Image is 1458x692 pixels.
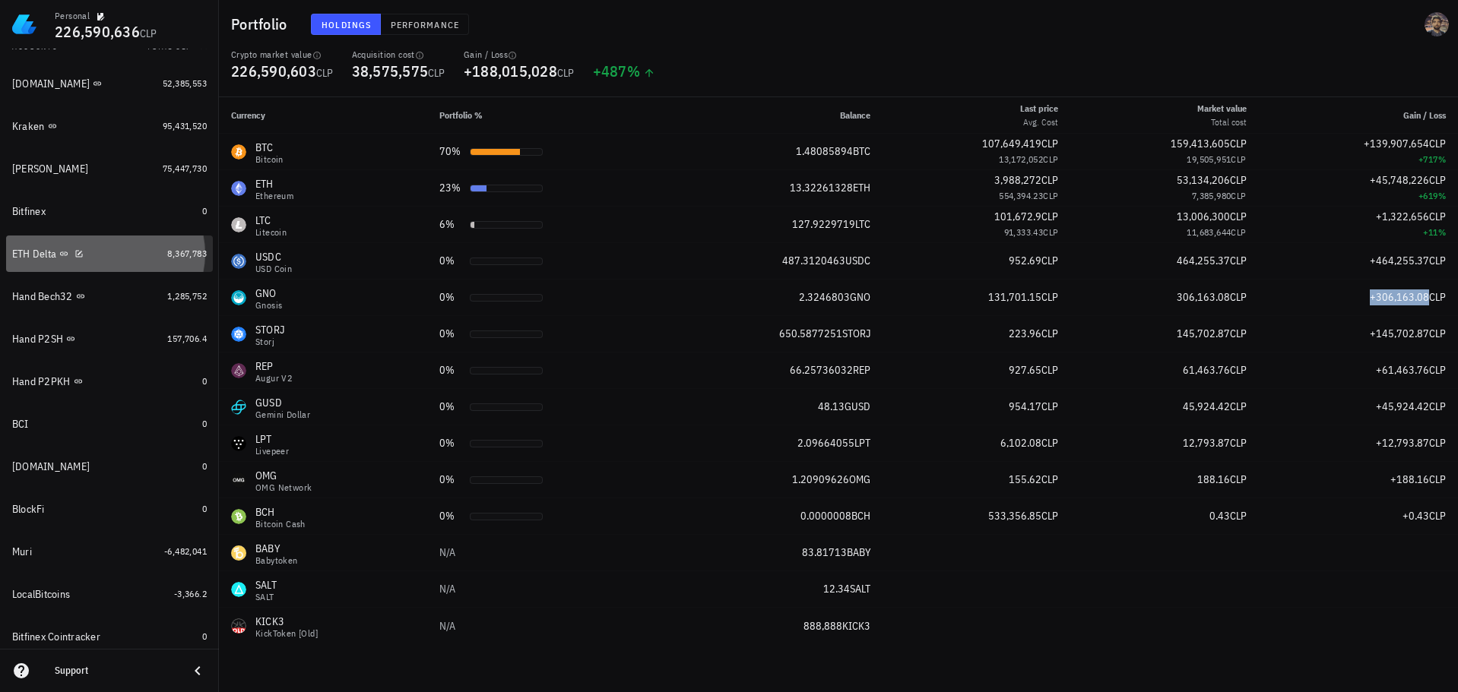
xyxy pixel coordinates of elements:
[439,508,464,524] div: 0%
[854,436,870,450] span: LPT
[988,509,1041,523] span: 533,356.85
[1197,472,1230,486] span: 188.16
[853,181,870,194] span: ETH
[1370,327,1429,340] span: +145,702.87
[6,533,213,570] a: Muri -6,482,041
[255,322,284,337] div: STORJ
[1429,400,1446,413] span: CLP
[231,400,246,415] div: GUSD-icon
[255,140,284,155] div: BTC
[800,509,851,523] span: 0.0000008
[255,431,289,447] div: LPT
[666,97,883,134] th: Balance: Not sorted. Activate to sort ascending.
[255,483,312,492] div: OMG Network
[1403,509,1429,523] span: +0.43
[439,435,464,451] div: 0%
[1230,400,1247,413] span: CLP
[796,144,853,158] span: 1.48085894
[1041,173,1058,187] span: CLP
[1041,210,1058,223] span: CLP
[1043,190,1058,201] span: CLP
[255,629,318,638] div: KickToken [old]
[1231,226,1246,238] span: CLP
[439,253,464,269] div: 0%
[1230,254,1247,267] span: CLP
[1376,436,1429,450] span: +12,793.87
[6,406,213,442] a: BCI 0
[1438,190,1446,201] span: %
[255,301,282,310] div: Gnosis
[167,333,207,344] span: 157,706.4
[231,363,246,378] div: REP-icon
[12,248,56,261] div: ETH Delta
[1429,363,1446,377] span: CLP
[853,144,870,158] span: BTC
[439,289,464,305] div: 0%
[1429,210,1446,223] span: CLP
[850,290,870,304] span: GNO
[231,217,246,232] div: LTC-icon
[12,77,90,90] div: [DOMAIN_NAME]
[6,65,213,102] a: [DOMAIN_NAME] 52,385,553
[840,109,870,121] span: Balance
[255,468,312,483] div: OMG
[427,97,667,134] th: Portfolio %: Not sorted. Activate to sort ascending.
[1271,225,1446,240] div: +11
[627,61,640,81] span: %
[439,144,464,160] div: 70%
[1271,152,1446,167] div: +717
[428,66,445,80] span: CLP
[1020,102,1058,115] div: Last price
[439,582,455,596] span: N/A
[1177,254,1230,267] span: 464,255.37
[1209,509,1230,523] span: 0.43
[1009,327,1041,340] span: 223.96
[255,228,287,237] div: Litecoin
[255,577,277,592] div: SALT
[1043,153,1058,165] span: CLP
[311,14,381,35] button: Holdings
[1403,109,1446,121] span: Gain / Loss
[782,254,845,267] span: 487.3120463
[231,109,265,121] span: Currency
[12,163,88,175] div: [PERSON_NAME]
[1370,173,1429,187] span: +45,748,226
[1230,363,1247,377] span: CLP
[1438,153,1446,165] span: %
[557,66,575,80] span: CLP
[12,120,45,133] div: Kraken
[845,254,870,267] span: USDC
[439,545,455,559] span: N/A
[55,21,140,42] span: 226,590,636
[823,582,850,596] span: 12.34
[439,619,455,633] span: N/A
[255,191,293,201] div: Ethereum
[202,630,207,642] span: 0
[1230,436,1247,450] span: CLP
[6,321,213,357] a: Hand P2SH 157,706.4
[1041,327,1058,340] span: CLP
[1171,137,1230,150] span: 159,413,605
[167,248,207,259] span: 8,367,783
[792,217,855,231] span: 127.9229719
[6,108,213,144] a: Kraken 95,431,520
[12,588,70,601] div: LocalBitcoins
[1370,254,1429,267] span: +464,255.37
[845,400,870,413] span: GUSD
[797,436,854,450] span: 2.09664055
[1183,436,1230,450] span: 12,793.87
[352,49,445,61] div: Acquisition cost
[231,618,246,634] div: KICK3-icon
[999,190,1043,201] span: 554,394.23
[1429,472,1446,486] span: CLP
[1187,226,1231,238] span: 11,683,644
[231,290,246,305] div: GNO-icon
[1043,226,1058,238] span: CLP
[12,418,29,431] div: BCI
[439,109,483,121] span: Portfolio %
[1177,290,1230,304] span: 306,163.08
[1376,400,1429,413] span: +45,924.42
[779,327,842,340] span: 650.5877251
[231,545,246,561] div: BABY-icon
[255,556,298,565] div: Babytoken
